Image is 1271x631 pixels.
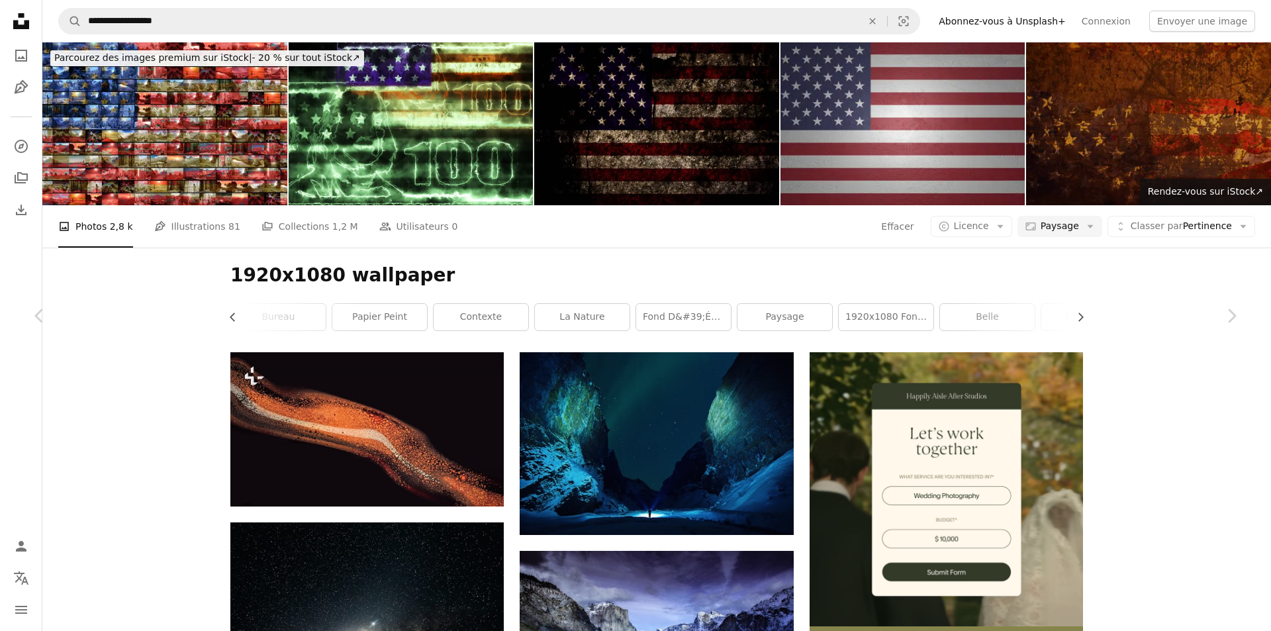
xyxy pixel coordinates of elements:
[954,220,989,231] span: Licence
[42,42,372,74] a: Parcourez des images premium sur iStock|- 20 % sur tout iStock↗
[1149,11,1255,32] button: Envoyer une image
[332,219,358,234] span: 1,2 M
[8,565,34,591] button: Langue
[1026,42,1271,205] img: Indicateur des ETATS-UNIS
[940,304,1035,330] a: belle
[8,74,34,101] a: Illustrations
[1074,11,1139,32] a: Connexion
[434,304,528,330] a: Contexte
[839,304,933,330] a: 1920x1080 fond d’écran anime
[888,9,919,34] button: Recherche de visuels
[534,42,779,205] img: Indicateur rocheux de Grunge des USA
[332,304,427,330] a: papier peint
[8,165,34,191] a: Collections
[737,304,832,330] a: paysage
[261,205,358,248] a: Collections 1,2 M
[230,607,504,619] a: silhouette de voiture tout-terrain
[1140,179,1271,205] a: Rendez-vous sur iStock↗
[1017,216,1102,237] button: Paysage
[379,205,458,248] a: Utilisateurs 0
[8,533,34,559] a: Connexion / S’inscrire
[8,42,34,69] a: Photos
[54,52,360,63] span: - 20 % sur tout iStock ↗
[230,264,1083,287] h1: 1920x1080 wallpaper
[636,304,731,330] a: fond d&#39;écran du bureau
[1148,186,1263,197] span: Rendez-vous sur iStock ↗
[1041,220,1079,233] span: Paysage
[231,304,326,330] a: bureau
[858,9,887,34] button: Effacer
[880,216,914,237] button: Effacer
[154,205,240,248] a: Illustrations 81
[230,352,504,506] img: gros plan d’une substance orange sur fond noir
[42,42,287,205] img: Drapeau américain avec des sites pittoresques
[1131,220,1183,231] span: Classer par
[780,42,1025,205] img: Pierre drapeau
[1131,220,1232,233] span: Pertinence
[230,423,504,435] a: gros plan d’une substance orange sur fond noir
[520,352,793,535] img: northern lights
[230,304,245,330] button: faire défiler la liste vers la gauche
[289,42,534,205] img: Concept des systèmes monétaires et financiers des États-Unis. Cent billets de dollars américains ...
[8,597,34,623] button: Menu
[451,219,457,234] span: 0
[931,11,1074,32] a: Abonnez-vous à Unsplash+
[58,8,920,34] form: Rechercher des visuels sur tout le site
[810,352,1083,626] img: file-1747939393036-2c53a76c450aimage
[1041,304,1136,330] a: Montagne
[931,216,1012,237] button: Licence
[8,197,34,223] a: Historique de téléchargement
[535,304,630,330] a: la nature
[1192,252,1271,379] a: Suivant
[54,52,252,63] span: Parcourez des images premium sur iStock |
[8,133,34,160] a: Explorer
[1068,304,1083,330] button: faire défiler la liste vers la droite
[228,219,240,234] span: 81
[1107,216,1255,237] button: Classer parPertinence
[59,9,81,34] button: Rechercher sur Unsplash
[520,438,793,450] a: northern lights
